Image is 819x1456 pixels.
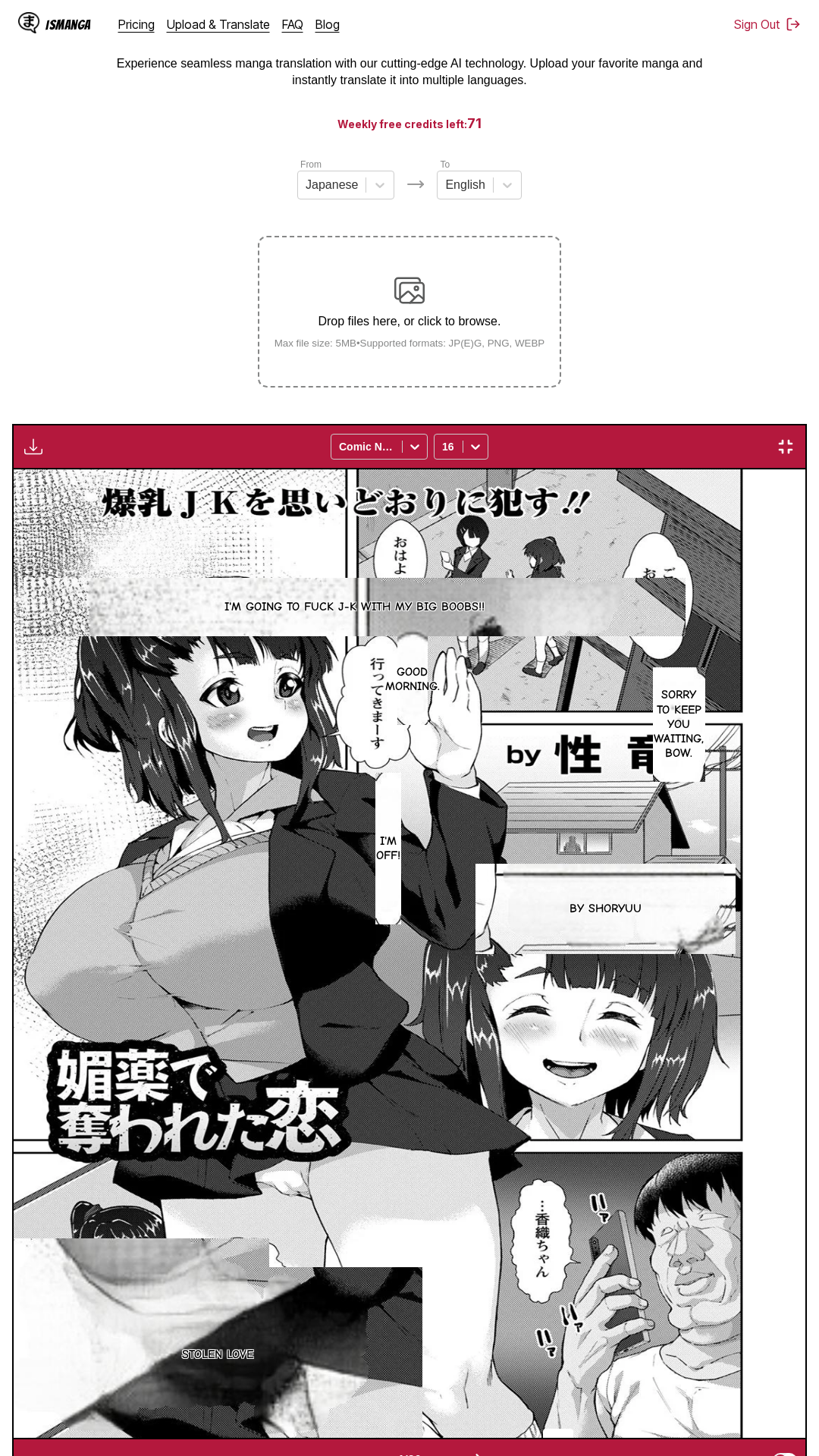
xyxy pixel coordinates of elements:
[440,159,450,170] label: To
[167,17,270,32] a: Upload & Translate
[24,438,42,456] img: Download translated images
[467,115,482,131] span: 71
[382,662,443,697] p: Good morning.
[179,1345,256,1365] p: Stolen Love
[315,17,340,32] a: Blog
[36,114,783,133] h3: Weekly free credits left:
[262,337,557,349] small: Max file size: 5MB • Supported formats: JP(E)G, PNG, WEBP
[282,17,303,32] a: FAQ
[18,12,118,36] a: IsManga LogoIsManga
[651,685,707,764] p: Sorry to keep you waiting, bow.
[786,17,801,32] img: Sign out
[406,175,425,193] img: Languages icon
[300,159,322,170] label: From
[106,55,713,89] p: Experience seamless manga translation with our cutting-edge AI technology. Upload your favorite m...
[18,12,39,33] img: IsManga Logo
[221,597,488,617] p: I'm going to fuck J-K with my big boobs!!
[45,17,91,32] div: IsManga
[262,315,557,328] p: Drop files here, or click to browse.
[734,17,801,32] button: Sign Out
[14,469,805,1438] img: Manga Panel
[373,831,403,866] p: I'm off!
[118,17,155,32] a: Pricing
[777,438,795,456] img: Exit fullscreen
[566,899,645,919] p: By Shoryuu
